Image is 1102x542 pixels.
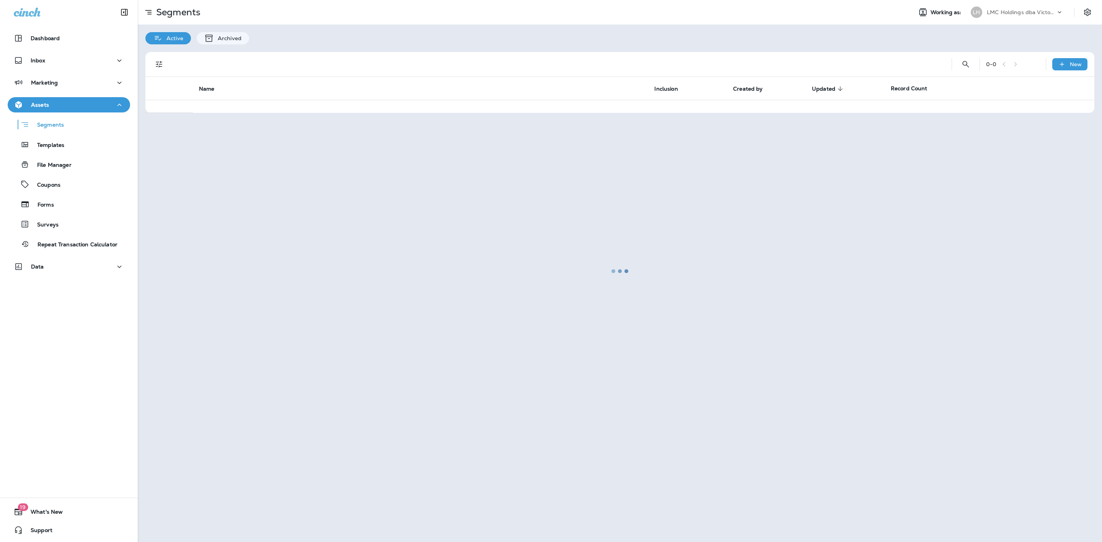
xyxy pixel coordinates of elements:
[8,216,130,232] button: Surveys
[30,241,117,249] p: Repeat Transaction Calculator
[1070,61,1082,67] p: New
[8,75,130,90] button: Marketing
[8,522,130,538] button: Support
[31,57,45,63] p: Inbox
[114,5,135,20] button: Collapse Sidebar
[31,80,58,86] p: Marketing
[8,504,130,519] button: 19What's New
[8,137,130,153] button: Templates
[8,236,130,252] button: Repeat Transaction Calculator
[31,264,44,270] p: Data
[8,31,130,46] button: Dashboard
[8,97,130,112] button: Assets
[29,162,72,169] p: File Manager
[8,196,130,212] button: Forms
[30,202,54,209] p: Forms
[8,53,130,68] button: Inbox
[29,142,64,149] p: Templates
[8,116,130,133] button: Segments
[8,176,130,192] button: Coupons
[29,122,64,129] p: Segments
[23,509,63,518] span: What's New
[31,35,60,41] p: Dashboard
[23,527,52,536] span: Support
[8,156,130,173] button: File Manager
[31,102,49,108] p: Assets
[18,503,28,511] span: 19
[8,259,130,274] button: Data
[29,182,60,189] p: Coupons
[29,221,59,229] p: Surveys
